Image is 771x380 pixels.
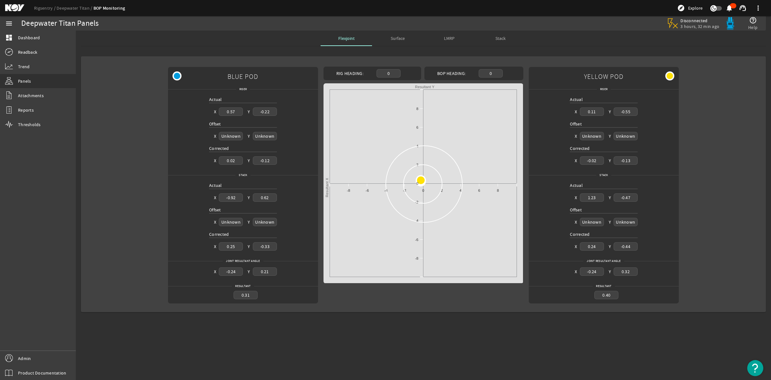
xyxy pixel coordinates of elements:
[219,132,243,140] div: Unknown
[214,219,216,225] div: X
[575,108,577,115] div: X
[214,194,216,201] div: X
[680,23,719,29] span: 3 hours, 32 min ago
[209,182,222,188] span: Actual
[609,268,611,275] div: Y
[416,125,418,129] text: 6
[248,133,250,139] div: Y
[748,24,758,31] span: Help
[609,157,611,164] div: Y
[677,4,685,12] mat-icon: explore
[749,16,757,24] mat-icon: help_outline
[575,133,577,139] div: X
[253,193,277,201] div: 0.62
[5,34,13,42] mat-icon: dashboard
[214,268,216,275] div: X
[575,194,577,201] div: X
[416,144,418,148] text: 4
[580,267,604,275] div: -0.24
[580,107,604,116] div: 0.11
[497,189,499,192] text: 8
[609,108,611,115] div: Y
[338,36,355,41] span: Flexjoint
[34,5,57,11] a: Rigsentry
[232,283,254,289] span: Resultant
[580,193,604,201] div: 1.23
[583,258,624,264] span: Joint Resultant Angle
[680,18,719,23] span: Disconnected
[750,0,766,16] button: more_vert
[253,267,277,275] div: 0.21
[415,238,418,242] text: -6
[209,145,229,151] span: Corrected
[593,283,615,289] span: Resultant
[570,231,589,237] span: Corrected
[580,242,604,250] div: 0.24
[57,5,93,11] a: Deepwater Titan
[575,243,577,250] div: X
[575,157,577,164] div: X
[377,69,401,77] div: 0
[415,85,435,89] text: Resultant Y
[214,157,216,164] div: X
[219,107,243,116] div: 0.57
[614,132,638,140] div: Unknown
[93,5,125,11] a: BOP Monitoring
[724,17,737,30] img: Bluepod.svg
[214,108,216,115] div: X
[609,133,611,139] div: Y
[18,355,31,362] span: Admin
[570,97,583,102] span: Actual
[597,86,611,92] span: Riser
[609,194,611,201] div: Y
[580,132,604,140] div: Unknown
[18,370,66,376] span: Product Documentation
[236,86,250,92] span: Riser
[614,242,638,250] div: -0.44
[614,107,638,116] div: -0.55
[478,189,480,192] text: 6
[219,218,243,226] div: Unknown
[584,69,624,84] span: YELLOW POD
[325,178,329,197] text: Resultant X
[253,132,277,140] div: Unknown
[18,49,37,55] span: Readback
[248,268,250,275] div: Y
[391,36,405,41] span: Surface
[219,242,243,250] div: 0.25
[219,156,243,164] div: 0.02
[209,121,221,127] span: Offset
[688,5,703,11] span: Explore
[614,218,638,226] div: Unknown
[253,107,277,116] div: -0.22
[570,182,583,188] span: Actual
[326,70,374,77] div: Rig Heading:
[223,258,263,264] span: Joint Resultant Angle
[580,156,604,164] div: -0.02
[209,207,221,213] span: Offset
[575,268,577,275] div: X
[18,121,41,128] span: Thresholds
[614,267,638,275] div: 0.32
[253,218,277,226] div: Unknown
[596,172,611,178] span: Stack
[21,20,99,27] div: Deepwater Titan Panels
[248,157,250,164] div: Y
[253,242,277,250] div: -0.33
[235,172,250,178] span: Stack
[253,156,277,164] div: -0.12
[570,207,582,213] span: Offset
[5,20,13,27] mat-icon: menu
[219,267,243,275] div: -0.24
[248,194,250,201] div: Y
[427,70,476,77] div: BOP Heading:
[444,36,455,41] span: LMRP
[495,36,506,41] span: Stack
[18,92,44,99] span: Attachments
[248,219,250,225] div: Y
[18,107,34,113] span: Reports
[415,256,418,260] text: -8
[384,189,387,192] text: -4
[614,193,638,201] div: -0.47
[248,108,250,115] div: Y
